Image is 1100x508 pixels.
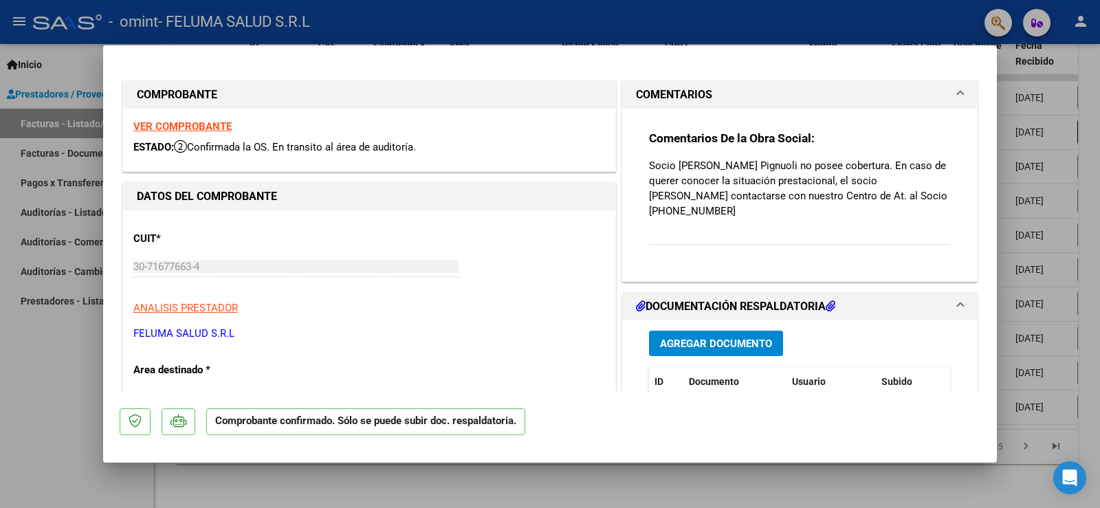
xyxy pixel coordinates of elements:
[133,231,275,247] p: CUIT
[881,376,912,387] span: Subido
[622,81,977,109] mat-expansion-panel-header: COMENTARIOS
[137,190,277,203] strong: DATOS DEL COMPROBANTE
[636,87,712,103] h1: COMENTARIOS
[945,367,1013,397] datatable-header-cell: Acción
[654,376,663,387] span: ID
[133,120,232,133] a: VER COMPROBANTE
[133,141,174,153] span: ESTADO:
[649,131,815,145] strong: Comentarios De la Obra Social:
[174,141,416,153] span: Confirmada la OS. En transito al área de auditoría.
[689,376,739,387] span: Documento
[133,362,275,378] p: Area destinado *
[649,331,783,356] button: Agregar Documento
[133,302,238,314] span: ANALISIS PRESTADOR
[622,293,977,320] mat-expansion-panel-header: DOCUMENTACIÓN RESPALDATORIA
[622,109,977,281] div: COMENTARIOS
[649,367,683,397] datatable-header-cell: ID
[792,376,826,387] span: Usuario
[683,367,786,397] datatable-header-cell: Documento
[1053,461,1086,494] div: Open Intercom Messenger
[133,326,605,342] p: FELUMA SALUD S.R.L
[636,298,835,315] h1: DOCUMENTACIÓN RESPALDATORIA
[649,158,950,219] p: Socio [PERSON_NAME] Pignuoli no posee cobertura. En caso de querer conocer la situación prestacio...
[786,367,876,397] datatable-header-cell: Usuario
[133,392,255,404] span: Discapacidad sin recupero
[660,338,772,350] span: Agregar Documento
[206,408,525,435] p: Comprobante confirmado. Sólo se puede subir doc. respaldatoria.
[876,367,945,397] datatable-header-cell: Subido
[137,88,217,101] strong: COMPROBANTE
